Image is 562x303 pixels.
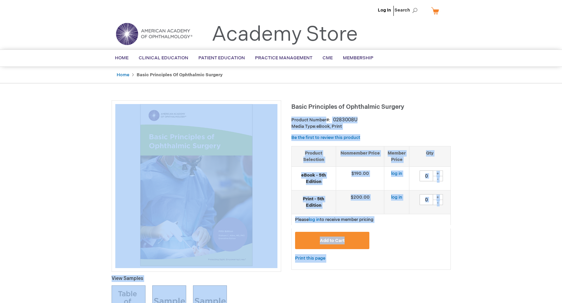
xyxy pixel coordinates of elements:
[291,123,451,130] p: eBook, Print
[295,217,373,222] span: Please to receive member pricing
[336,167,384,190] td: $190.00
[212,22,358,47] a: Academy Store
[295,196,332,208] strong: Print - 5th Edition
[295,172,332,185] strong: eBook - 5th Edition
[137,72,222,78] strong: Basic Principles of Ophthalmic Surgery
[378,7,391,13] a: Log In
[391,195,402,200] a: log in
[336,190,384,214] td: $200.00
[333,117,357,123] div: 0283008U
[115,104,277,266] img: Basic Principles of Ophthalmic Surgery
[291,135,360,140] a: Be the first to review this product
[420,194,433,205] input: Qty
[295,254,325,263] a: Print this page
[117,72,129,78] a: Home
[433,200,443,205] div: -
[292,146,336,166] th: Product Selection
[433,194,443,200] div: +
[291,117,330,123] strong: Product Number
[112,275,281,282] p: View Samples
[255,55,312,61] span: Practice Management
[391,171,402,176] a: log in
[198,55,245,61] span: Patient Education
[139,55,188,61] span: Clinical Education
[384,146,409,166] th: Member Price
[295,232,370,249] button: Add to Cart
[420,170,433,181] input: Qty
[343,55,373,61] span: Membership
[394,3,420,17] span: Search
[115,55,129,61] span: Home
[323,55,333,61] span: CME
[409,146,450,166] th: Qty
[336,146,384,166] th: Nonmember Price
[433,170,443,176] div: +
[433,176,443,181] div: -
[320,238,345,243] span: Add to Cart
[291,103,404,110] span: Basic Principles of Ophthalmic Surgery
[309,217,320,222] a: log in
[291,124,316,129] strong: Media Type:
